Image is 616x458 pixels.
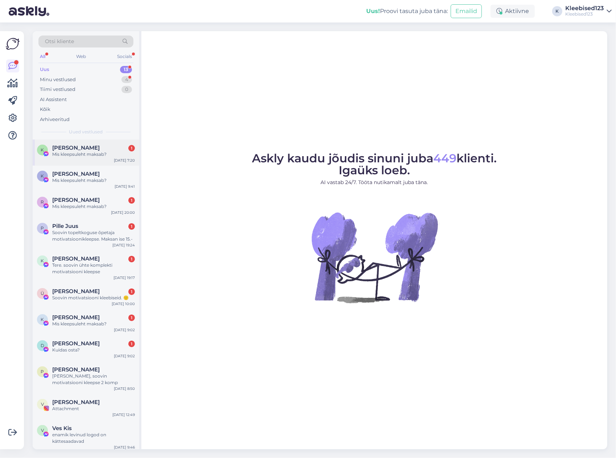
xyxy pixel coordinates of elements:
[491,5,535,18] div: Aktiivne
[113,275,135,280] div: [DATE] 19:17
[41,401,44,407] span: V
[114,386,135,391] div: [DATE] 8:50
[40,76,76,83] div: Minu vestlused
[52,197,100,203] span: Ruth Kõivisto
[52,366,100,373] span: Pille Evard
[52,340,100,347] span: Donna Nata
[252,151,497,177] span: Askly kaudu jõudis sinuni juba klienti. Igaüks loeb.
[41,225,44,231] span: P
[52,255,100,262] span: Katrin Lumiste
[40,86,75,93] div: Tiimi vestlused
[52,295,135,301] div: Soovin motivatsiooni kleebiseid. 🙂
[114,353,135,359] div: [DATE] 9:02
[52,229,135,242] div: Soovin topeltkoguse õpetaja motivatsioonikleepse. Maksan ise 15.-
[40,66,49,73] div: Uus
[451,4,482,18] button: Emailid
[52,223,78,229] span: Pille Juus
[433,151,456,165] span: 449
[52,203,135,210] div: Mis kleepsuleht maksab?
[41,258,44,263] span: K
[41,343,44,348] span: D
[128,341,135,347] div: 1
[41,428,44,433] span: V
[40,116,70,123] div: Arhiveeritud
[112,301,135,307] div: [DATE] 10:00
[52,399,100,405] span: Veronika Vkrup
[111,210,135,215] div: [DATE] 20:00
[552,6,562,16] div: K
[121,86,132,93] div: 0
[52,405,135,412] div: Attachment
[114,327,135,333] div: [DATE] 9:02
[128,197,135,204] div: 1
[128,288,135,295] div: 1
[114,445,135,450] div: [DATE] 9:46
[116,52,133,61] div: Socials
[41,317,44,322] span: K
[40,106,50,113] div: Kõik
[52,321,135,327] div: Mis kleepsuleht maksab?
[565,5,604,11] div: Kleebised123
[309,192,440,322] img: No Chat active
[52,432,135,445] div: enamik levinud logod on kättesaadavad
[121,76,132,83] div: 4
[52,177,135,184] div: Mis kleepsuleht maksab?
[366,7,448,16] div: Proovi tasuta juba täna:
[112,242,135,248] div: [DATE] 19:24
[114,158,135,163] div: [DATE] 7:20
[41,291,44,296] span: Ü
[52,171,100,177] span: Kaire Pettai
[120,66,132,73] div: 13
[45,38,74,45] span: Otsi kliente
[128,145,135,151] div: 1
[52,373,135,386] div: [PERSON_NAME], soovin motivatsiooni kleepse 2 komp
[38,52,47,61] div: All
[52,262,135,275] div: Tere. soovin ühte komplekti motivatsiooni kleepse
[112,412,135,417] div: [DATE] 12:49
[52,425,72,432] span: Ves Kis
[52,288,100,295] span: Ülle Kepler
[565,5,612,17] a: Kleebised123Kleebised123
[52,314,100,321] span: Kaidy Kaasiku
[40,96,67,103] div: AI Assistent
[41,173,44,179] span: K
[41,369,44,374] span: P
[565,11,604,17] div: Kleebised123
[115,184,135,189] div: [DATE] 9:41
[69,129,103,135] span: Uued vestlused
[366,8,380,14] b: Uus!
[128,315,135,321] div: 1
[41,147,44,153] span: K
[52,151,135,158] div: Mis kleepsuleht maksab?
[52,145,100,151] span: Kaire Kaljuvee
[6,37,20,51] img: Askly Logo
[252,179,497,186] p: AI vastab 24/7. Tööta nutikamalt juba täna.
[52,347,135,353] div: Kuidas osta?
[128,223,135,230] div: 1
[128,256,135,262] div: 1
[41,199,44,205] span: R
[75,52,88,61] div: Web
